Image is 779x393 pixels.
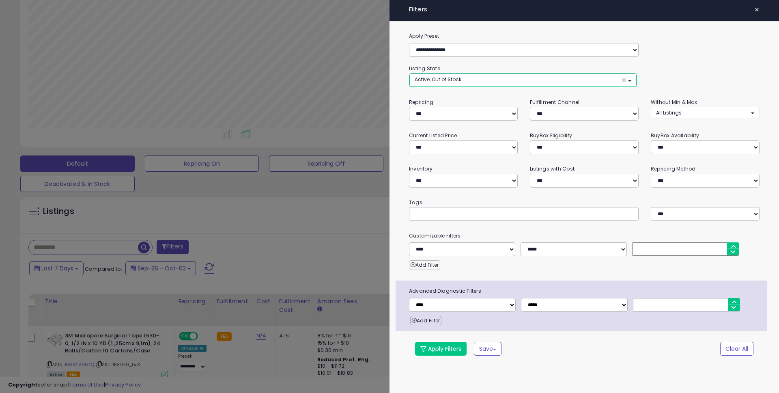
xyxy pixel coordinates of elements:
small: Without Min & Max [651,99,697,106]
span: All Listings [656,109,682,116]
small: Repricing [409,99,433,106]
span: Advanced Diagnostic Filters [403,287,767,296]
small: BuyBox Eligibility [530,132,572,139]
small: Current Listed Price [409,132,457,139]
small: Tags [403,198,766,207]
small: Listing State [409,65,440,72]
button: Clear All [720,342,753,356]
small: Listings with Cost [530,165,575,172]
button: Add Filter [410,316,441,326]
button: All Listings [651,107,760,119]
button: Apply Filters [415,342,467,356]
button: × [751,4,763,15]
small: Repricing Method [651,165,696,172]
small: Inventory [409,165,433,172]
span: × [621,76,626,84]
label: Apply Preset: [403,32,766,41]
button: Active, Out of Stock × [409,73,637,87]
h4: Filters [409,6,760,13]
span: Active, Out of Stock [415,76,461,83]
button: Save [474,342,501,356]
button: Add Filter [409,260,440,270]
span: × [754,4,760,15]
small: Fulfillment Channel [530,99,579,106]
small: BuyBox Availability [651,132,699,139]
small: Customizable Filters [403,231,766,240]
